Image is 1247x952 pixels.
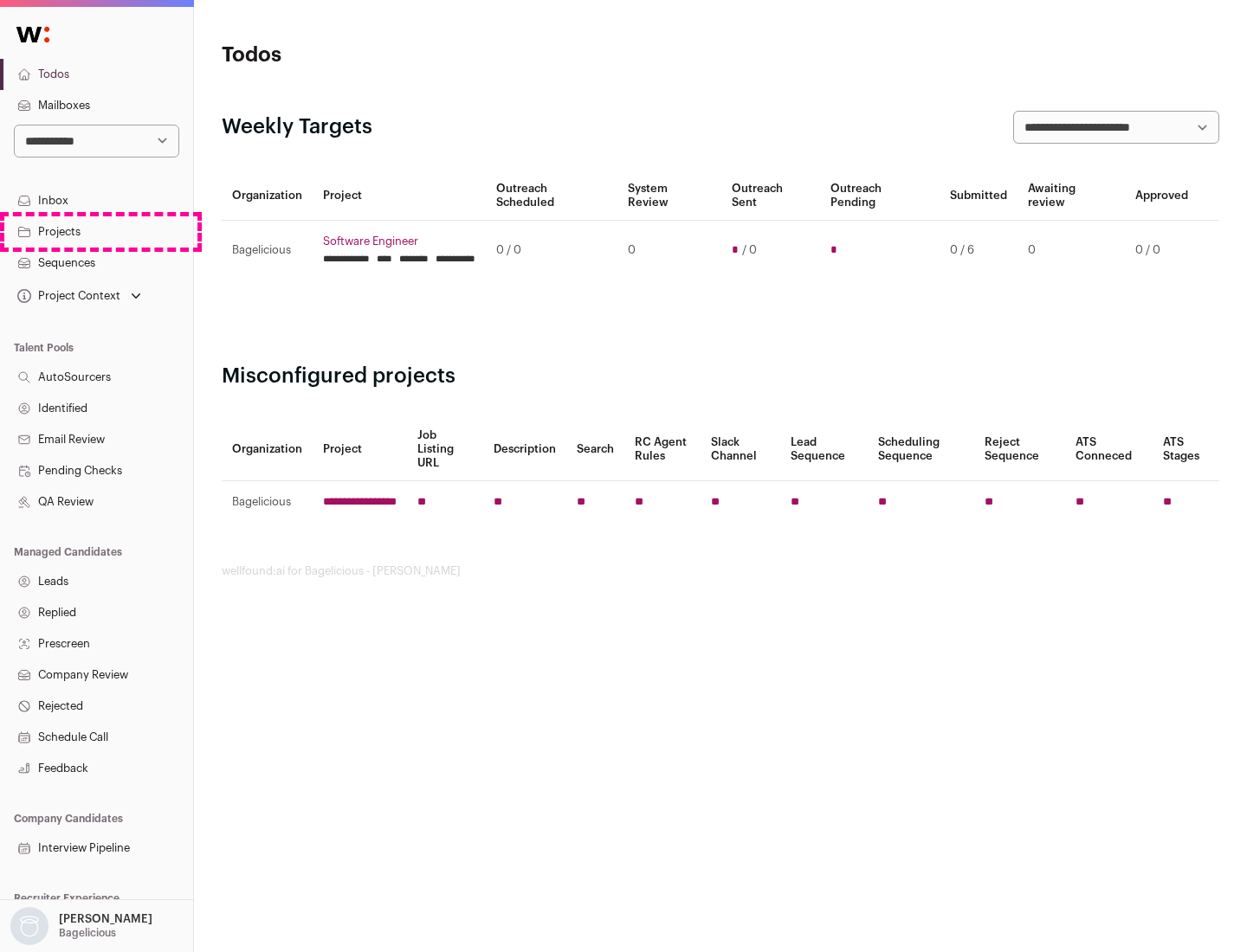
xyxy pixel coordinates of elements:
[222,171,313,221] th: Organization
[868,418,974,481] th: Scheduling Sequence
[7,907,156,945] button: Open dropdown
[1125,221,1199,280] td: 0 / 0
[624,418,700,481] th: RC Agent Rules
[617,221,720,280] td: 0
[222,42,554,69] h1: Todos
[1125,171,1199,221] th: Approved
[940,221,1018,280] td: 0 / 6
[486,221,617,280] td: 0 / 0
[780,418,868,481] th: Lead Sequence
[407,418,483,481] th: Job Listing URL
[820,171,939,221] th: Outreach Pending
[940,171,1018,221] th: Submitted
[14,284,145,308] button: Open dropdown
[59,926,116,940] p: Bagelicious
[483,418,566,481] th: Description
[222,418,313,481] th: Organization
[222,221,313,280] td: Bagelicious
[222,564,1219,578] footer: wellfound:ai for Bagelicious - [PERSON_NAME]
[313,171,486,221] th: Project
[617,171,720,221] th: System Review
[1153,418,1219,481] th: ATS Stages
[566,418,624,481] th: Search
[701,418,780,481] th: Slack Channel
[1018,171,1125,221] th: Awaiting review
[222,113,372,141] h2: Weekly Targets
[222,363,1219,390] h2: Misconfigured projects
[974,418,1066,481] th: Reject Sequence
[1018,221,1125,280] td: 0
[486,171,617,221] th: Outreach Scheduled
[323,235,475,248] a: Software Engineer
[14,289,120,303] div: Project Context
[742,243,757,257] span: / 0
[10,907,48,945] img: nopic.png
[721,171,821,221] th: Outreach Sent
[1065,418,1152,481] th: ATS Conneced
[313,418,407,481] th: Project
[59,912,152,926] p: [PERSON_NAME]
[7,17,59,52] img: Wellfound
[222,481,313,524] td: Bagelicious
